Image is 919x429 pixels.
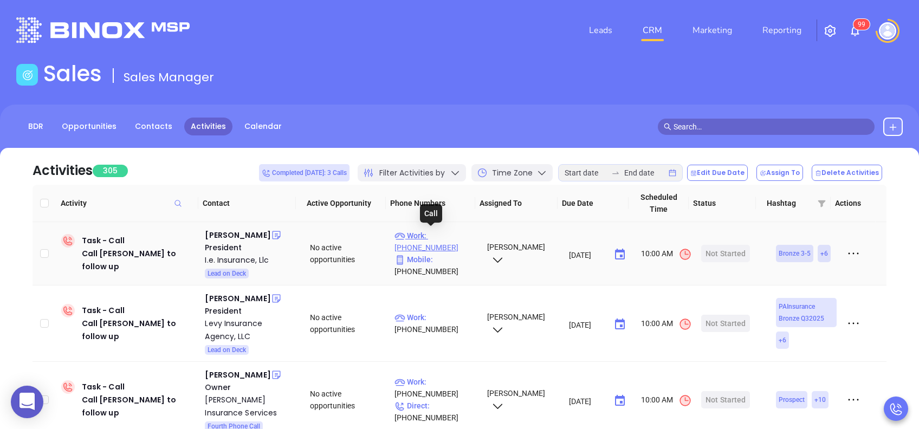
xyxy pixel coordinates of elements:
[205,242,295,253] div: President
[569,319,605,330] input: MM/DD/YYYY
[394,255,433,264] span: Mobile :
[205,317,295,343] a: Levy Insurance Agency, LLC
[82,234,197,273] div: Task - Call
[184,118,232,135] a: Activities
[688,19,736,41] a: Marketing
[208,268,246,279] span: Lead on Deck
[486,243,545,263] span: [PERSON_NAME]
[689,185,756,222] th: Status
[611,168,620,177] span: to
[558,185,629,222] th: Due Date
[394,253,477,277] p: [PHONE_NUMBER]
[16,17,190,43] img: logo
[128,118,179,135] a: Contacts
[310,311,386,335] div: No active opportunities
[124,69,214,86] span: Sales Manager
[569,395,605,406] input: MM/DD/YYYY
[758,19,806,41] a: Reporting
[61,197,194,209] span: Activity
[706,391,746,408] div: Not Started
[486,313,545,333] span: [PERSON_NAME]
[779,248,811,259] span: Bronze 3-5
[82,393,197,419] div: Call [PERSON_NAME] to follow up
[641,317,692,331] span: 10:00 AM
[831,185,876,222] th: Actions
[585,19,617,41] a: Leads
[565,167,607,179] input: Start date
[205,229,270,242] div: [PERSON_NAME]
[310,242,386,265] div: No active opportunities
[82,380,197,419] div: Task - Call
[93,165,128,177] span: 305
[609,314,631,335] button: Choose date, selected date is Aug 25, 2025
[814,394,826,406] span: + 10
[205,393,295,419] a: [PERSON_NAME] Insurance Services
[205,305,295,317] div: President
[812,165,882,181] button: Delete Activities
[386,185,476,222] th: Phone Numbers
[33,161,93,180] div: Activities
[820,248,828,259] span: + 6
[262,167,347,179] span: Completed [DATE]: 3 Calls
[379,167,445,179] span: Filter Activities by
[394,376,477,400] p: [PHONE_NUMBER]
[238,118,288,135] a: Calendar
[853,19,870,30] sup: 99
[629,185,688,222] th: Scheduled Time
[569,249,605,260] input: MM/DD/YYYY
[609,244,631,265] button: Choose date, selected date is Aug 25, 2025
[674,121,869,133] input: Search…
[486,389,545,409] span: [PERSON_NAME]
[779,301,834,324] span: PAInsurance Bronze Q32025
[43,61,102,87] h1: Sales
[641,248,692,261] span: 10:00 AM
[394,311,477,335] p: [PHONE_NUMBER]
[492,167,533,179] span: Time Zone
[394,230,477,253] p: [PHONE_NUMBER]
[82,304,197,343] div: Task - Call
[638,19,666,41] a: CRM
[22,118,50,135] a: BDR
[611,168,620,177] span: swap-right
[208,344,246,356] span: Lead on Deck
[858,21,862,28] span: 9
[394,400,477,424] p: [PHONE_NUMBER]
[198,185,295,222] th: Contact
[310,388,386,412] div: No active opportunities
[767,197,813,209] span: Hashtag
[82,317,197,343] div: Call [PERSON_NAME] to follow up
[664,123,671,131] span: search
[394,313,426,322] span: Work :
[394,378,426,386] span: Work :
[641,394,692,407] span: 10:00 AM
[205,292,270,305] div: [PERSON_NAME]
[475,185,558,222] th: Assigned To
[82,247,197,273] div: Call [PERSON_NAME] to follow up
[779,394,805,406] span: Prospect
[624,167,666,179] input: End date
[420,204,442,223] div: Call
[862,21,865,28] span: 9
[756,165,803,181] button: Assign To
[687,165,748,181] button: Edit Due Date
[296,185,386,222] th: Active Opportunity
[205,381,295,393] div: Owner
[394,231,426,240] span: Work :
[205,368,270,381] div: [PERSON_NAME]
[55,118,123,135] a: Opportunities
[779,334,786,346] span: + 6
[706,245,746,262] div: Not Started
[609,390,631,412] button: Choose date, selected date is Aug 25, 2025
[879,22,896,40] img: user
[706,315,746,332] div: Not Started
[394,401,430,410] span: Direct :
[849,24,862,37] img: iconNotification
[205,253,295,266] a: I.e. Insurance, Llc
[824,24,837,37] img: iconSetting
